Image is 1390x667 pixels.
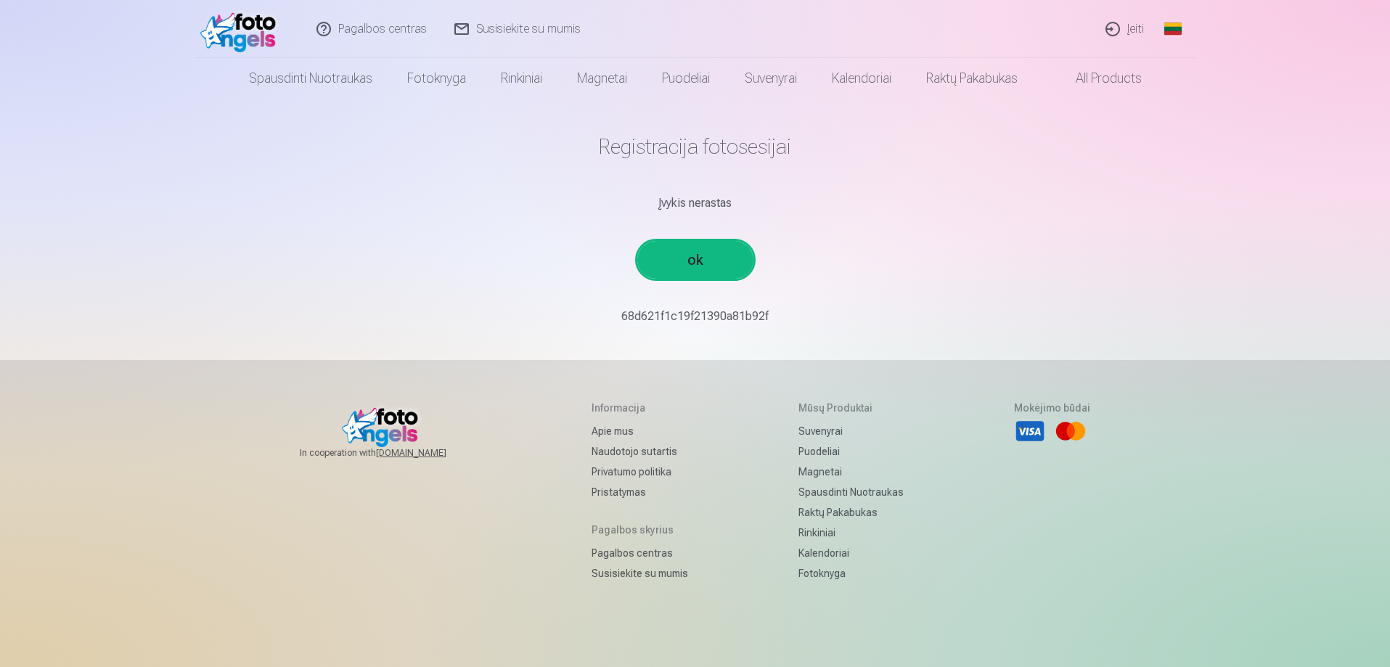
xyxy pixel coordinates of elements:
[798,563,904,584] a: Fotoknyga
[560,58,645,99] a: Magnetai
[1035,58,1159,99] a: All products
[1055,415,1087,447] li: Mastercard
[798,482,904,502] a: Spausdinti nuotraukas
[271,134,1119,160] h1: Registracija fotosesijai
[200,6,284,52] img: /fa2
[483,58,560,99] a: Rinkiniai
[1014,401,1090,415] h5: Mokėjimo būdai
[376,447,481,459] a: [DOMAIN_NAME]
[271,308,1119,325] p: 68d621f1c19f21390a81b92f￼￼
[592,523,688,537] h5: Pagalbos skyrius
[727,58,814,99] a: Suvenyrai
[1014,415,1046,447] li: Visa
[592,563,688,584] a: Susisiekite su mumis
[798,401,904,415] h5: Mūsų produktai
[814,58,909,99] a: Kalendoriai
[271,195,1119,212] div: Įvykis nerastas
[390,58,483,99] a: Fotoknyga
[798,462,904,482] a: Magnetai
[798,421,904,441] a: Suvenyrai
[798,523,904,543] a: Rinkiniai
[592,421,688,441] a: Apie mus
[232,58,390,99] a: Spausdinti nuotraukas
[798,502,904,523] a: Raktų pakabukas
[300,447,481,459] span: In cooperation with
[592,401,688,415] h5: Informacija
[798,441,904,462] a: Puodeliai
[645,58,727,99] a: Puodeliai
[592,482,688,502] a: Pristatymas
[592,543,688,563] a: Pagalbos centras
[592,441,688,462] a: Naudotojo sutartis
[592,462,688,482] a: Privatumo politika
[909,58,1035,99] a: Raktų pakabukas
[637,241,753,279] a: ok
[798,543,904,563] a: Kalendoriai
